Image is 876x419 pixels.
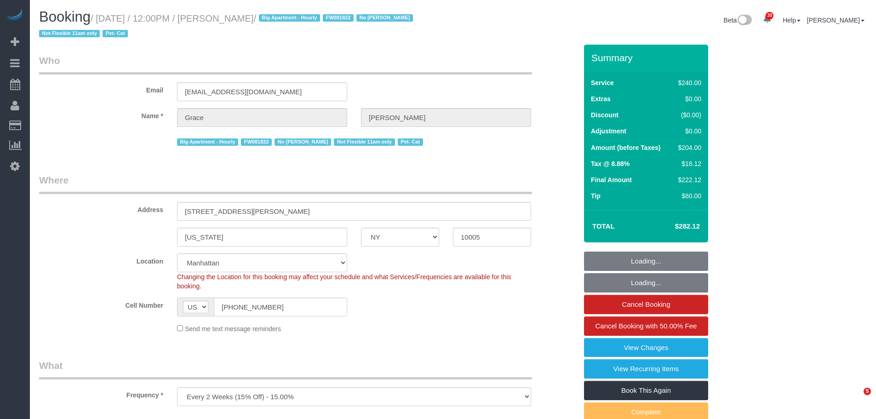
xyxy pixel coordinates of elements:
[675,159,701,168] div: $18.12
[39,54,532,75] legend: Who
[675,126,701,136] div: $0.00
[592,222,615,230] strong: Total
[214,298,347,316] input: Cell Number
[864,388,871,395] span: 5
[591,191,601,201] label: Tip
[39,13,416,39] small: / [DATE] / 12:00PM / [PERSON_NAME]
[39,30,100,37] span: Not Flexible 11am only
[398,138,423,146] span: Pet- Cat
[584,316,708,336] a: Cancel Booking with 50.00% Fee
[845,388,867,410] iframe: Intercom live chat
[32,202,170,214] label: Address
[766,12,773,19] span: 30
[177,82,347,101] input: Email
[584,359,708,379] a: View Recurring Items
[103,30,128,37] span: Pet- Cat
[591,52,704,63] h3: Summary
[591,94,611,103] label: Extras
[737,15,752,27] img: New interface
[591,159,630,168] label: Tax @ 8.88%
[241,138,272,146] span: FW081822
[675,78,701,87] div: $240.00
[584,295,708,314] a: Cancel Booking
[32,108,170,121] label: Name *
[675,94,701,103] div: $0.00
[758,9,776,29] a: 30
[39,173,532,194] legend: Where
[591,110,618,120] label: Discount
[39,9,91,25] span: Booking
[647,223,700,230] h4: $282.12
[591,175,632,184] label: Final Amount
[584,381,708,400] a: Book This Again
[724,17,752,24] a: Beta
[591,126,626,136] label: Adjustment
[584,338,708,357] a: View Changes
[591,143,660,152] label: Amount (before Taxes)
[323,14,354,22] span: FW081822
[32,298,170,310] label: Cell Number
[177,108,347,127] input: First Name
[356,14,413,22] span: No [PERSON_NAME]
[591,78,614,87] label: Service
[275,138,331,146] span: No [PERSON_NAME]
[32,253,170,266] label: Location
[39,359,532,379] legend: What
[32,82,170,95] label: Email
[595,322,697,330] span: Cancel Booking with 50.00% Fee
[675,110,701,120] div: ($0.00)
[185,325,281,333] span: Send me text message reminders
[453,228,531,247] input: Zip Code
[32,387,170,400] label: Frequency *
[361,108,531,127] input: Last Name
[783,17,801,24] a: Help
[334,138,395,146] span: Not Flexible 11am only
[675,143,701,152] div: $204.00
[177,228,347,247] input: City
[259,14,320,22] span: Big Apartment - Hourly
[177,273,511,290] span: Changing the Location for this booking may affect your schedule and what Services/Frequencies are...
[675,191,701,201] div: $60.00
[807,17,865,24] a: [PERSON_NAME]
[177,138,238,146] span: Big Apartment - Hourly
[6,9,24,22] img: Automaid Logo
[675,175,701,184] div: $222.12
